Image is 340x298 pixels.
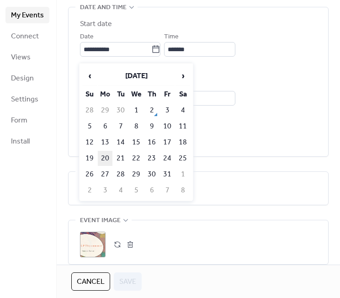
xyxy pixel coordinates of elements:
[98,167,112,182] td: 27
[144,167,159,182] td: 30
[98,119,112,134] td: 6
[82,151,97,166] td: 19
[144,119,159,134] td: 9
[113,167,128,182] td: 28
[113,135,128,150] td: 14
[144,151,159,166] td: 23
[144,135,159,150] td: 16
[144,183,159,198] td: 6
[98,66,175,86] th: [DATE]
[129,183,143,198] td: 5
[98,183,112,198] td: 3
[5,28,49,44] a: Connect
[113,183,128,198] td: 4
[82,183,97,198] td: 2
[5,7,49,23] a: My Events
[164,32,179,43] span: Time
[11,94,38,105] span: Settings
[175,103,190,118] td: 4
[82,135,97,150] td: 12
[160,119,175,134] td: 10
[80,232,106,257] div: ;
[11,31,39,42] span: Connect
[5,91,49,107] a: Settings
[5,112,49,128] a: Form
[129,151,143,166] td: 22
[175,87,190,102] th: Sa
[82,103,97,118] td: 28
[113,87,128,102] th: Tu
[160,135,175,150] td: 17
[98,87,112,102] th: Mo
[5,133,49,149] a: Install
[160,167,175,182] td: 31
[82,167,97,182] td: 26
[71,272,110,291] button: Cancel
[80,215,121,226] span: Event image
[160,151,175,166] td: 24
[5,49,49,65] a: Views
[144,87,159,102] th: Th
[129,87,143,102] th: We
[11,115,27,126] span: Form
[160,103,175,118] td: 3
[5,70,49,86] a: Design
[113,103,128,118] td: 30
[175,119,190,134] td: 11
[160,87,175,102] th: Fr
[98,135,112,150] td: 13
[82,119,97,134] td: 5
[129,167,143,182] td: 29
[11,52,31,63] span: Views
[175,151,190,166] td: 25
[160,183,175,198] td: 7
[113,151,128,166] td: 21
[129,135,143,150] td: 15
[175,167,190,182] td: 1
[129,103,143,118] td: 1
[11,136,30,147] span: Install
[80,19,112,30] div: Start date
[11,10,44,21] span: My Events
[175,183,190,198] td: 8
[176,67,190,85] span: ›
[80,2,127,13] span: Date and time
[82,87,97,102] th: Su
[80,32,94,43] span: Date
[129,119,143,134] td: 8
[175,135,190,150] td: 18
[11,73,34,84] span: Design
[98,103,112,118] td: 29
[113,119,128,134] td: 7
[83,67,96,85] span: ‹
[77,277,105,287] span: Cancel
[98,151,112,166] td: 20
[144,103,159,118] td: 2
